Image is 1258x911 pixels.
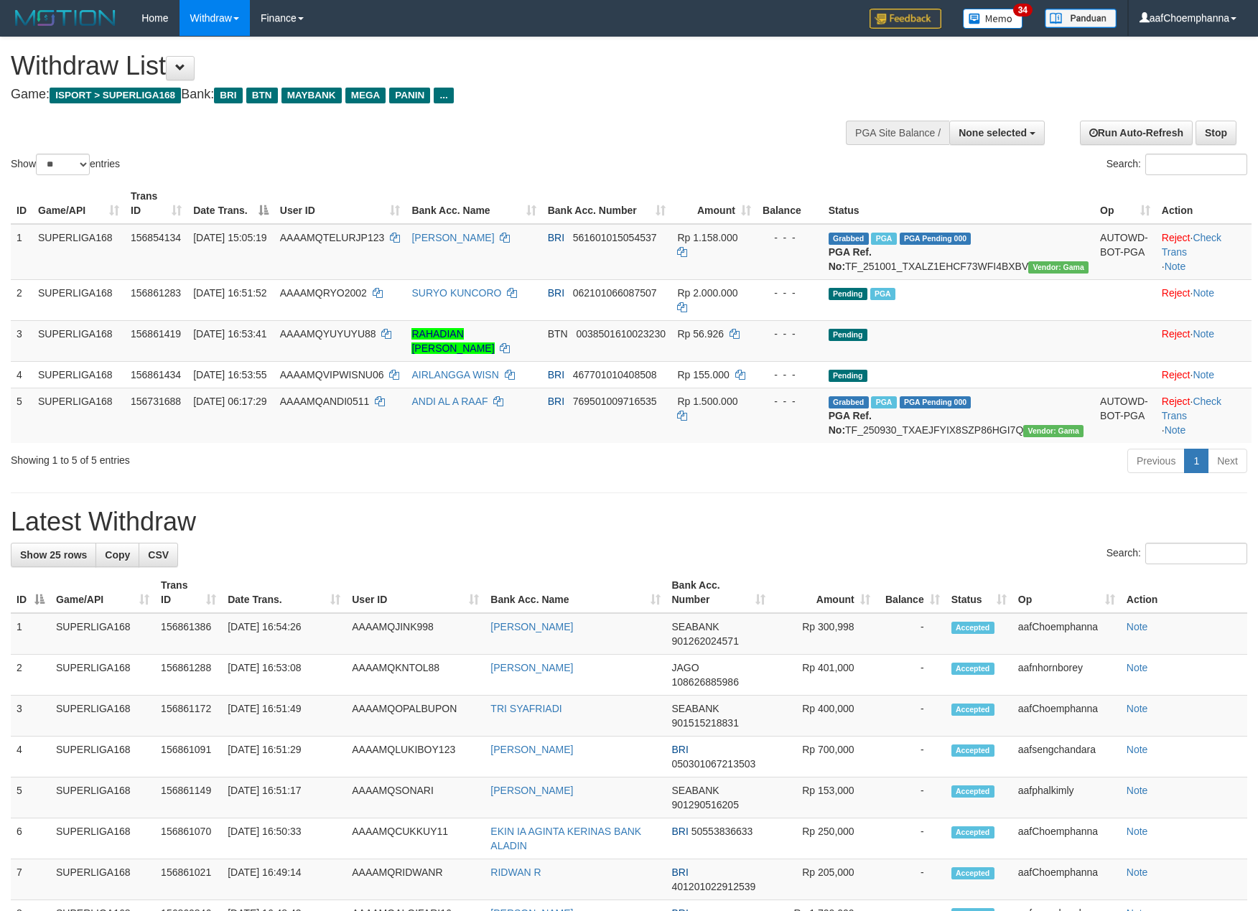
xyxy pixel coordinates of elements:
[193,396,266,407] span: [DATE] 06:17:29
[829,329,867,341] span: Pending
[771,818,876,859] td: Rp 250,000
[20,549,87,561] span: Show 25 rows
[771,613,876,655] td: Rp 300,998
[490,826,641,851] a: EKIN IA AGINTA KERINAS BANK ALADIN
[1012,777,1121,818] td: aafphalkimly
[11,154,120,175] label: Show entries
[131,369,181,380] span: 156861434
[1162,396,1191,407] a: Reject
[11,361,32,388] td: 4
[1106,154,1247,175] label: Search:
[1193,369,1214,380] a: Note
[11,696,50,737] td: 3
[50,818,155,859] td: SUPERLIGA168
[763,286,817,300] div: - - -
[11,543,96,567] a: Show 25 rows
[829,396,869,408] span: Grabbed
[193,369,266,380] span: [DATE] 16:53:55
[951,704,994,716] span: Accepted
[1165,261,1186,272] a: Note
[1012,818,1121,859] td: aafChoemphanna
[1080,121,1193,145] a: Run Auto-Refresh
[11,572,50,613] th: ID: activate to sort column descending
[771,655,876,696] td: Rp 401,000
[95,543,139,567] a: Copy
[346,613,485,655] td: AAAAMQJINK998
[1012,737,1121,777] td: aafsengchandara
[11,447,513,467] div: Showing 1 to 5 of 5 entries
[1156,361,1252,388] td: ·
[131,287,181,299] span: 156861283
[50,655,155,696] td: SUPERLIGA168
[691,826,753,837] span: Copy 50553836633 to clipboard
[11,52,824,80] h1: Withdraw List
[485,572,666,613] th: Bank Acc. Name: activate to sort column ascending
[193,287,266,299] span: [DATE] 16:51:52
[573,396,657,407] span: Copy 769501009716535 to clipboard
[876,737,946,777] td: -
[434,88,453,103] span: ...
[11,777,50,818] td: 5
[548,232,564,243] span: BRI
[346,572,485,613] th: User ID: activate to sort column ascending
[666,572,771,613] th: Bank Acc. Number: activate to sort column ascending
[11,7,120,29] img: MOTION_logo.png
[11,818,50,859] td: 6
[1208,449,1247,473] a: Next
[1156,183,1252,224] th: Action
[222,859,346,900] td: [DATE] 16:49:14
[876,572,946,613] th: Balance: activate to sort column ascending
[672,635,739,647] span: Copy 901262024571 to clipboard
[131,396,181,407] span: 156731688
[222,613,346,655] td: [DATE] 16:54:26
[280,369,384,380] span: AAAAMQVIPWISNU06
[1012,696,1121,737] td: aafChoemphanna
[1121,572,1247,613] th: Action
[677,396,737,407] span: Rp 1.500.000
[281,88,342,103] span: MAYBANK
[771,777,876,818] td: Rp 153,000
[951,622,994,634] span: Accepted
[1094,183,1156,224] th: Op: activate to sort column ascending
[846,121,949,145] div: PGA Site Balance /
[548,396,564,407] span: BRI
[222,737,346,777] td: [DATE] 16:51:29
[672,866,689,878] span: BRI
[870,9,941,29] img: Feedback.jpg
[1162,287,1191,299] a: Reject
[671,183,756,224] th: Amount: activate to sort column ascending
[280,328,376,340] span: AAAAMQYUYUYU88
[672,703,719,714] span: SEABANK
[187,183,274,224] th: Date Trans.: activate to sort column descending
[763,368,817,382] div: - - -
[105,549,130,561] span: Copy
[677,328,724,340] span: Rp 56.926
[672,785,719,796] span: SEABANK
[11,320,32,361] td: 3
[32,361,125,388] td: SUPERLIGA168
[573,232,657,243] span: Copy 561601015054537 to clipboard
[1184,449,1208,473] a: 1
[1156,320,1252,361] td: ·
[871,396,896,408] span: Marked by aafromsomean
[389,88,430,103] span: PANIN
[1156,279,1252,320] td: ·
[672,881,756,892] span: Copy 401201022912539 to clipboard
[1094,224,1156,280] td: AUTOWD-BOT-PGA
[573,287,657,299] span: Copy 062101066087507 to clipboard
[155,655,222,696] td: 156861288
[829,410,872,436] b: PGA Ref. No:
[346,859,485,900] td: AAAAMQRIDWANR
[346,777,485,818] td: AAAAMQSONARI
[1028,261,1089,274] span: Vendor URL: https://trx31.1velocity.biz
[951,663,994,675] span: Accepted
[672,826,689,837] span: BRI
[1127,744,1148,755] a: Note
[131,328,181,340] span: 156861419
[32,388,125,443] td: SUPERLIGA168
[876,777,946,818] td: -
[1127,703,1148,714] a: Note
[951,867,994,879] span: Accepted
[1145,543,1247,564] input: Search:
[406,183,541,224] th: Bank Acc. Name: activate to sort column ascending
